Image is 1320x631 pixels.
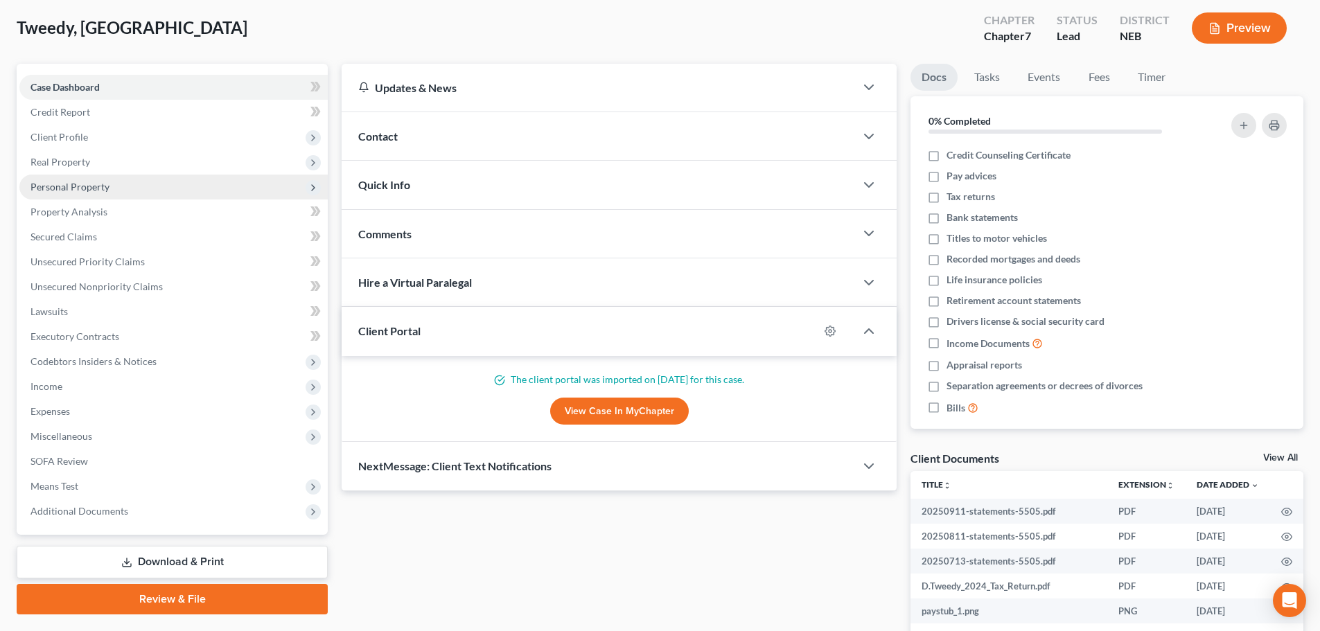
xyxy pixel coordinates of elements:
span: Real Property [30,156,90,168]
a: Secured Claims [19,224,328,249]
div: NEB [1120,28,1170,44]
td: [DATE] [1186,524,1270,549]
td: [DATE] [1186,574,1270,598]
a: Docs [910,64,958,91]
a: Extensionunfold_more [1118,479,1174,490]
a: Lawsuits [19,299,328,324]
a: Unsecured Nonpriority Claims [19,274,328,299]
div: Status [1057,12,1098,28]
p: The client portal was imported on [DATE] for this case. [358,373,880,386]
span: Income [30,380,62,392]
span: Means Test [30,480,78,492]
span: Additional Documents [30,505,128,517]
td: PDF [1107,499,1186,524]
a: Property Analysis [19,199,328,224]
a: Review & File [17,584,328,614]
span: Recorded mortgages and deeds [947,252,1080,266]
span: Pay advices [947,169,996,183]
span: Quick Info [358,178,410,191]
span: Retirement account statements [947,294,1081,308]
i: unfold_more [1166,481,1174,490]
div: Chapter [984,28,1035,44]
a: Executory Contracts [19,324,328,349]
a: View All [1263,453,1298,463]
span: NextMessage: Client Text Notifications [358,459,552,472]
a: Timer [1127,64,1177,91]
span: Tweedy, [GEOGRAPHIC_DATA] [17,17,247,37]
a: Case Dashboard [19,75,328,100]
td: [DATE] [1186,598,1270,623]
i: expand_more [1251,481,1259,490]
span: Codebtors Insiders & Notices [30,355,157,367]
td: [DATE] [1186,549,1270,574]
span: SOFA Review [30,455,88,467]
a: View Case in MyChapter [550,398,689,425]
span: 7 [1025,29,1031,42]
span: Drivers license & social security card [947,314,1105,328]
span: Titles to motor vehicles [947,231,1047,245]
span: Bank statements [947,211,1018,224]
div: Client Documents [910,451,999,465]
a: Date Added expand_more [1197,479,1259,490]
span: Unsecured Nonpriority Claims [30,281,163,292]
button: Preview [1192,12,1287,44]
div: Open Intercom Messenger [1273,584,1306,617]
a: Credit Report [19,100,328,125]
span: Expenses [30,405,70,417]
span: Appraisal reports [947,358,1022,372]
div: Chapter [984,12,1035,28]
strong: 0% Completed [929,115,991,127]
span: Property Analysis [30,206,107,217]
span: Bills [947,401,965,415]
span: Client Profile [30,131,88,143]
i: unfold_more [943,481,951,490]
a: Download & Print [17,546,328,578]
span: Credit Counseling Certificate [947,148,1071,162]
span: Contact [358,130,398,143]
td: PDF [1107,549,1186,574]
span: Lawsuits [30,305,68,317]
span: Separation agreements or decrees of divorces [947,379,1143,393]
a: SOFA Review [19,449,328,474]
div: District [1120,12,1170,28]
span: Executory Contracts [30,330,119,342]
span: Secured Claims [30,231,97,242]
td: PNG [1107,598,1186,623]
span: Hire a Virtual Paralegal [358,276,472,289]
td: [DATE] [1186,499,1270,524]
span: Case Dashboard [30,81,100,93]
span: Personal Property [30,181,109,193]
span: Tax returns [947,190,995,204]
td: PDF [1107,574,1186,598]
td: 20250911-statements-5505.pdf [910,499,1107,524]
a: Events [1017,64,1071,91]
span: Miscellaneous [30,430,92,442]
span: Client Portal [358,324,421,337]
a: Tasks [963,64,1011,91]
td: paystub_1.png [910,598,1107,623]
span: Income Documents [947,337,1030,350]
a: Unsecured Priority Claims [19,249,328,274]
span: Unsecured Priority Claims [30,256,145,267]
span: Life insurance policies [947,273,1042,287]
div: Updates & News [358,80,838,95]
span: Comments [358,227,412,240]
td: 20250713-statements-5505.pdf [910,549,1107,574]
td: PDF [1107,524,1186,549]
span: Credit Report [30,106,90,118]
a: Fees [1077,64,1121,91]
a: Titleunfold_more [922,479,951,490]
td: 20250811-statements-5505.pdf [910,524,1107,549]
div: Lead [1057,28,1098,44]
td: D.Tweedy_2024_Tax_Return.pdf [910,574,1107,598]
